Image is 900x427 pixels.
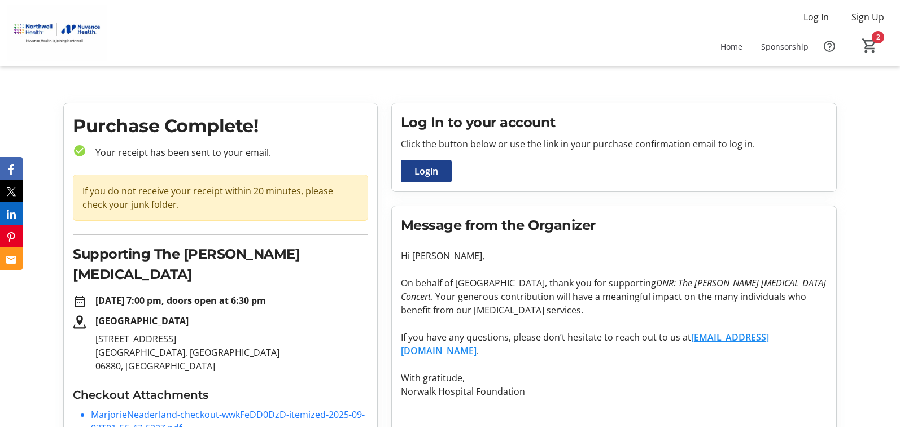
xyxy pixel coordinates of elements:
span: . Your generous contribution will have a meaningful impact on the many individuals who benefit fr... [401,290,806,316]
h2: Log In to your account [401,112,827,133]
a: Sponsorship [752,36,818,57]
h1: Purchase Complete! [73,112,368,140]
mat-icon: check_circle [73,144,86,158]
h3: Checkout Attachments [73,386,368,403]
button: Login [401,160,452,182]
span: On behalf of [GEOGRAPHIC_DATA], thank you for supporting [401,277,656,289]
div: If you do not receive your receipt within 20 minutes, please check your junk folder. [73,175,368,221]
button: Log In [794,8,838,26]
strong: [DATE] 7:00 pm, doors open at 6:30 pm [95,294,266,307]
a: Home [711,36,752,57]
p: Hi [PERSON_NAME], [401,249,827,263]
p: If you have any questions, please don’t hesitate to reach out to us at . [401,330,827,358]
p: [STREET_ADDRESS] [GEOGRAPHIC_DATA], [GEOGRAPHIC_DATA] 06880, [GEOGRAPHIC_DATA] [95,332,368,373]
span: Sign Up [851,10,884,24]
strong: [GEOGRAPHIC_DATA] [95,315,189,327]
p: With gratitude, [401,371,827,385]
mat-icon: date_range [73,295,86,308]
button: Help [818,35,841,58]
span: Sponsorship [761,41,809,53]
p: Your receipt has been sent to your email. [86,146,368,159]
span: Log In [803,10,829,24]
span: Home [720,41,742,53]
h2: Message from the Organizer [401,215,827,236]
img: Nuvance Health's Logo [7,5,107,61]
p: Norwalk Hospital Foundation [401,385,827,398]
span: Login [414,164,438,178]
button: Cart [859,36,880,56]
p: Click the button below or use the link in your purchase confirmation email to log in. [401,137,827,151]
h2: Supporting The [PERSON_NAME] [MEDICAL_DATA] [73,244,368,285]
button: Sign Up [842,8,893,26]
